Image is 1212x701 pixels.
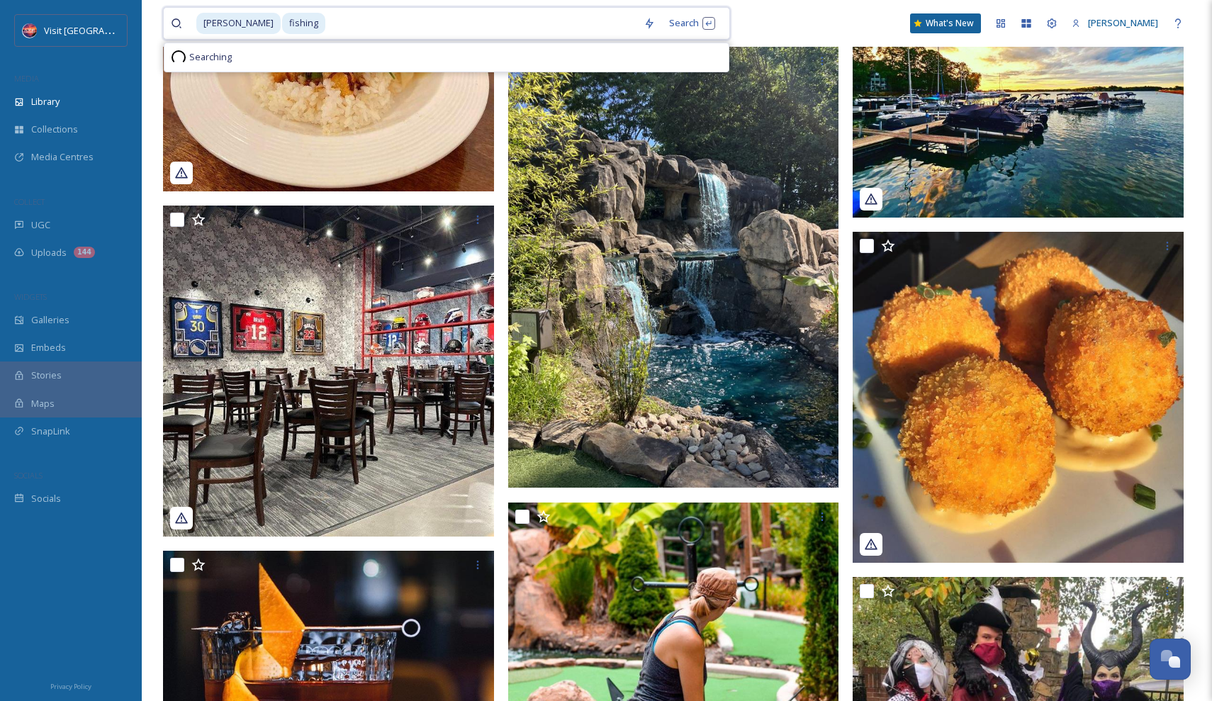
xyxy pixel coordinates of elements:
[508,47,839,488] img: LKNminigolf.HEIC
[163,206,494,537] img: visitlakenorman_04262024_18294503209090409.jpg
[50,677,91,694] a: Privacy Policy
[189,50,232,64] span: Searching
[1150,639,1191,680] button: Open Chat
[196,13,281,33] span: [PERSON_NAME]
[662,9,722,37] div: Search
[31,218,50,232] span: UGC
[31,123,78,136] span: Collections
[31,369,62,382] span: Stories
[14,291,47,302] span: WIDGETS
[14,73,39,84] span: MEDIA
[282,13,325,33] span: fishing
[31,246,67,259] span: Uploads
[23,23,37,38] img: Logo%20Image.png
[1065,9,1165,37] a: [PERSON_NAME]
[44,23,224,37] span: Visit [GEOGRAPHIC_DATA][PERSON_NAME]
[14,196,45,207] span: COLLECT
[50,682,91,691] span: Privacy Policy
[31,150,94,164] span: Media Centres
[31,313,69,327] span: Galleries
[31,425,70,438] span: SnapLink
[14,470,43,481] span: SOCIALS
[31,341,66,354] span: Embeds
[910,13,981,33] a: What's New
[31,95,60,108] span: Library
[31,397,55,410] span: Maps
[1088,16,1158,29] span: [PERSON_NAME]
[853,232,1184,563] img: harpandcrownlkn_03242025_18023912476515894.jpg
[31,492,61,505] span: Socials
[74,247,95,258] div: 144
